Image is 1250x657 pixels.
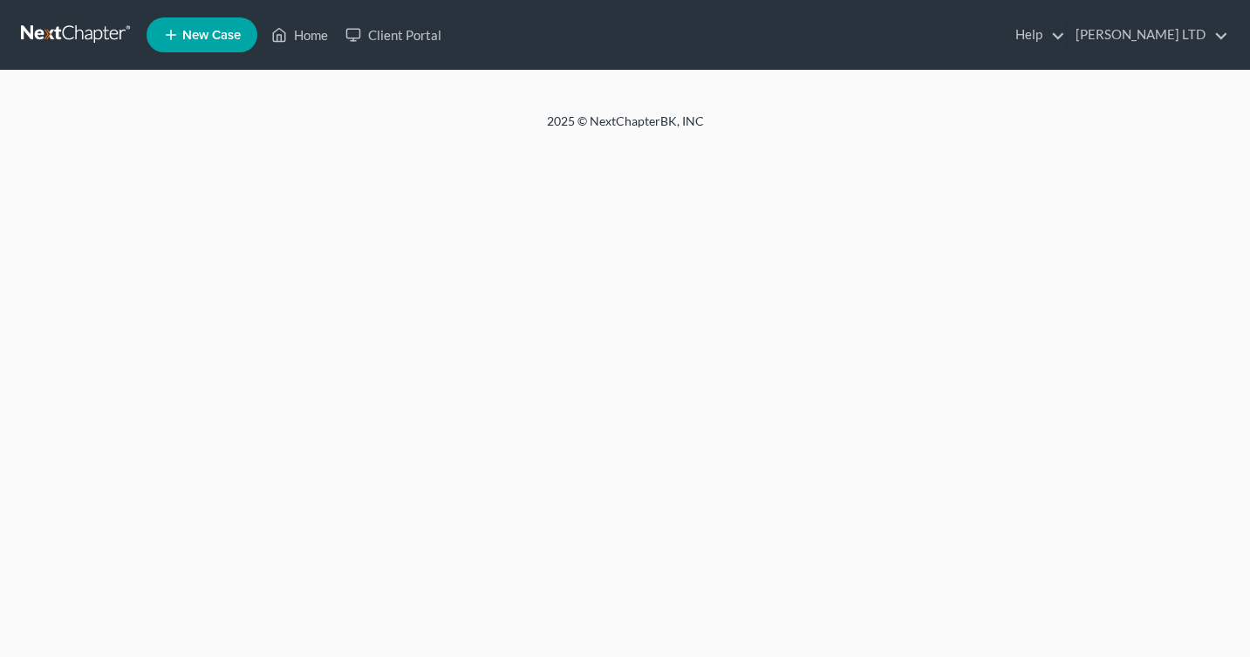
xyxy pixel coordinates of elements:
a: Client Portal [337,19,450,51]
a: Home [263,19,337,51]
a: Help [1007,19,1065,51]
div: 2025 © NextChapterBK, INC [128,113,1123,144]
a: [PERSON_NAME] LTD [1067,19,1228,51]
new-legal-case-button: New Case [147,17,257,52]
